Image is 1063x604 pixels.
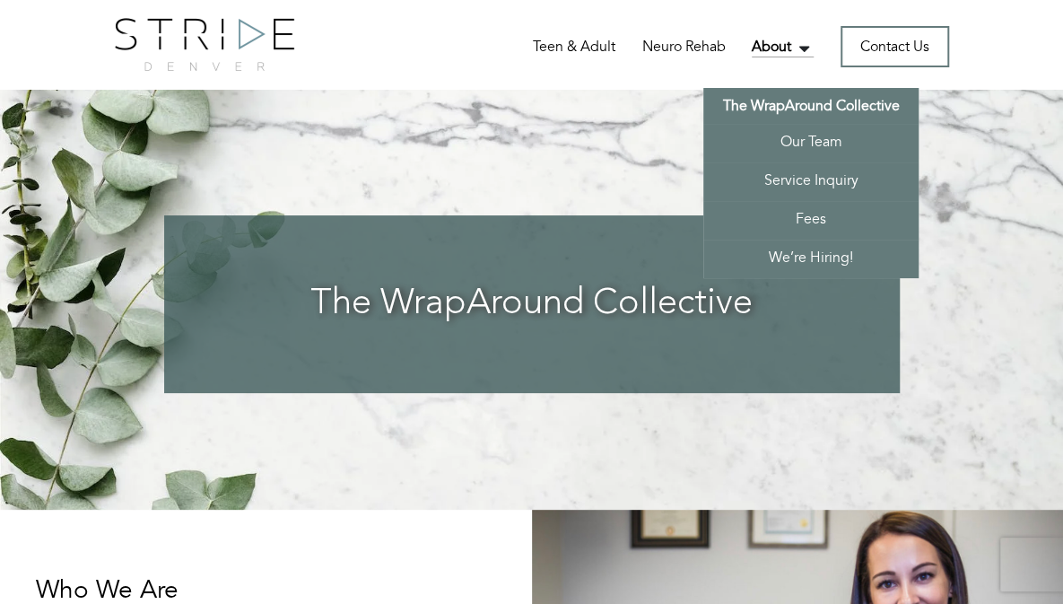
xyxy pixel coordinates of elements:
a: Our Team [703,124,919,162]
a: Fees [703,201,919,240]
a: The WrapAround Collective [703,88,919,124]
a: About [752,37,814,59]
a: Contact Us [841,26,949,67]
img: logo.png [115,18,294,71]
a: Teen & Adult [533,37,615,57]
a: Neuro Rehab [642,37,726,57]
h3: The WrapAround Collective [200,283,864,326]
a: Service Inquiry [703,162,919,201]
a: We’re Hiring! [703,240,919,278]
